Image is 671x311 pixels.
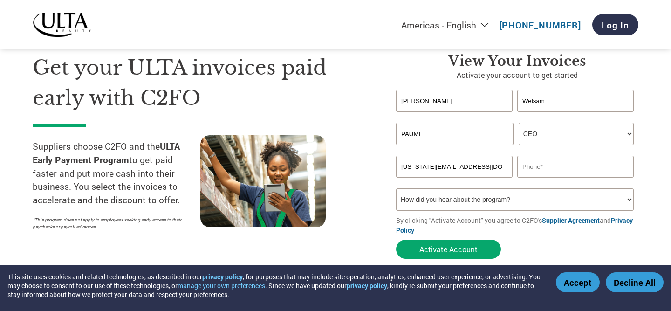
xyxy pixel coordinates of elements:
[33,140,200,207] p: Suppliers choose C2FO and the to get paid faster and put more cash into their business. You selec...
[517,179,634,185] div: Inavlid Phone Number
[396,69,638,81] p: Activate your account to get started
[396,240,501,259] button: Activate Account
[33,12,91,38] img: ULTA
[396,146,634,152] div: Invalid company name or company name is too long
[396,123,514,145] input: Your company name*
[517,90,634,112] input: Last Name*
[517,113,634,119] div: Invalid last name or last name is too long
[396,215,638,235] p: By clicking "Activate Account" you agree to C2FO's and
[7,272,542,299] div: This site uses cookies and related technologies, as described in our , for purposes that may incl...
[396,90,513,112] input: First Name*
[396,156,513,178] input: Invalid Email format
[592,14,638,35] a: Log In
[33,140,180,166] strong: ULTA Early Payment Program
[347,281,387,290] a: privacy policy
[396,113,513,119] div: Invalid first name or first name is too long
[500,19,581,31] a: [PHONE_NUMBER]
[542,216,600,225] a: Supplier Agreement
[517,156,634,178] input: Phone*
[396,216,633,235] a: Privacy Policy
[396,53,638,69] h3: View Your Invoices
[519,123,634,145] select: Title/Role
[178,281,265,290] button: manage your own preferences
[33,216,191,230] p: *This program does not apply to employees seeking early access to their paychecks or payroll adva...
[606,272,664,292] button: Decline All
[33,53,368,113] h1: Get your ULTA invoices paid early with C2FO
[202,272,243,281] a: privacy policy
[556,272,600,292] button: Accept
[396,179,513,185] div: Inavlid Email Address
[200,135,326,227] img: supply chain worker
